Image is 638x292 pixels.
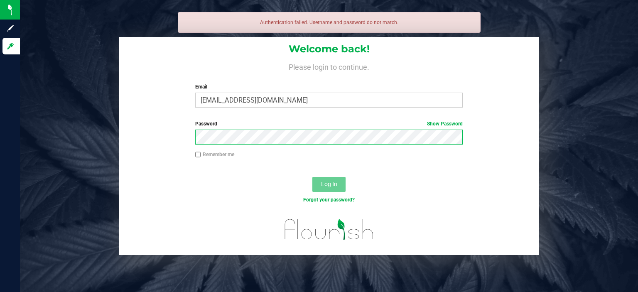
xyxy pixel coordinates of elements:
[321,181,337,187] span: Log In
[195,83,463,91] label: Email
[277,213,382,246] img: flourish_logo.svg
[195,151,234,158] label: Remember me
[119,44,539,54] h1: Welcome back!
[303,197,355,203] a: Forgot your password?
[195,121,217,127] span: Password
[119,61,539,71] h4: Please login to continue.
[6,42,15,50] inline-svg: Log in
[312,177,346,192] button: Log In
[195,152,201,157] input: Remember me
[6,24,15,32] inline-svg: Sign up
[178,12,481,33] div: Authentication failed. Username and password do not match.
[427,121,463,127] a: Show Password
